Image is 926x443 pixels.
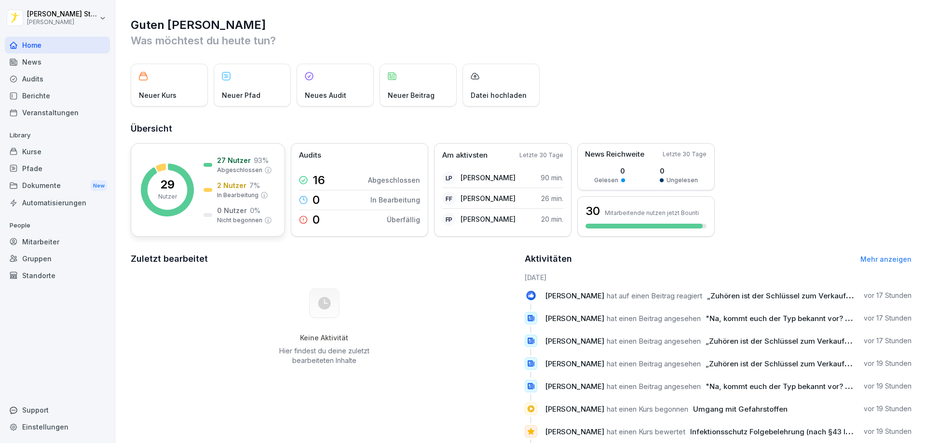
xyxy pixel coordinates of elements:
p: In Bearbeitung [370,195,420,205]
p: vor 17 Stunden [864,313,912,323]
p: vor 19 Stunden [864,427,912,436]
p: 0 [660,166,698,176]
p: Am aktivsten [442,150,488,161]
p: Nutzer [158,192,177,201]
p: 29 [160,179,175,190]
p: Neuer Pfad [222,90,260,100]
p: Hier findest du deine zuletzt bearbeiteten Inhalte [275,346,373,365]
span: hat einen Beitrag angesehen [607,314,701,323]
a: Automatisierungen [5,194,110,211]
div: LP [442,171,456,185]
p: Mitarbeitende nutzen jetzt Bounti [605,209,699,216]
h5: Keine Aktivität [275,334,373,342]
p: Letzte 30 Tage [663,150,707,159]
span: [PERSON_NAME] [545,314,604,323]
p: Library [5,128,110,143]
span: hat einen Beitrag angesehen [607,336,701,346]
p: [PERSON_NAME] Stambolov [27,10,97,18]
div: New [91,180,107,191]
span: [PERSON_NAME] [545,336,604,346]
p: 27 Nutzer [217,155,251,165]
p: In Bearbeitung [217,191,259,200]
a: News [5,54,110,70]
a: Veranstaltungen [5,104,110,121]
span: hat auf einen Beitrag reagiert [607,291,702,300]
p: Audits [299,150,321,161]
p: 0 Nutzer [217,205,247,215]
h2: Übersicht [131,122,912,135]
a: Einstellungen [5,418,110,435]
a: Mehr anzeigen [860,255,912,263]
p: Was möchtest du heute tun? [131,33,912,48]
h1: Guten [PERSON_NAME] [131,17,912,33]
p: vor 19 Stunden [864,404,912,414]
p: [PERSON_NAME] [461,173,516,183]
p: [PERSON_NAME] [461,193,516,203]
h3: 30 [586,203,600,219]
span: hat einen Beitrag angesehen [607,359,701,368]
h2: Aktivitäten [525,252,572,266]
h6: [DATE] [525,272,912,282]
span: Umgang mit Gefahrstoffen [693,404,788,414]
h2: Zuletzt bearbeitet [131,252,518,266]
p: Neues Audit [305,90,346,100]
p: Gelesen [594,176,618,185]
span: [PERSON_NAME] [545,427,604,436]
span: Infektionsschutz Folgebelehrung (nach §43 IfSG) [690,427,861,436]
p: [PERSON_NAME] [461,214,516,224]
p: Abgeschlossen [368,175,420,185]
span: [PERSON_NAME] [545,359,604,368]
p: [PERSON_NAME] [27,19,97,26]
p: 20 min. [541,214,563,224]
span: [PERSON_NAME] [545,382,604,391]
p: 0 % [250,205,260,215]
a: Berichte [5,87,110,104]
p: vor 19 Stunden [864,359,912,368]
p: Letzte 30 Tage [519,151,563,160]
p: Neuer Beitrag [388,90,435,100]
p: People [5,218,110,233]
a: Pfade [5,160,110,177]
a: Gruppen [5,250,110,267]
p: 16 [313,175,325,186]
a: Home [5,37,110,54]
p: vor 17 Stunden [864,291,912,300]
p: Neuer Kurs [139,90,177,100]
p: 0 [313,214,320,226]
div: FP [442,213,456,226]
p: News Reichweite [585,149,644,160]
p: Abgeschlossen [217,166,262,175]
p: 26 min. [541,193,563,203]
p: Nicht begonnen [217,216,262,225]
div: Kurse [5,143,110,160]
a: Mitarbeiter [5,233,110,250]
p: vor 17 Stunden [864,336,912,346]
p: 93 % [254,155,269,165]
span: [PERSON_NAME] [545,404,604,414]
p: vor 19 Stunden [864,381,912,391]
span: hat einen Kurs bewertet [607,427,685,436]
p: 0 [594,166,625,176]
p: 2 Nutzer [217,180,246,190]
p: Überfällig [387,215,420,225]
p: Datei hochladen [471,90,527,100]
p: Ungelesen [667,176,698,185]
a: DokumenteNew [5,177,110,195]
div: Dokumente [5,177,110,195]
div: Support [5,402,110,418]
span: hat einen Kurs begonnen [607,404,688,414]
span: [PERSON_NAME] [545,291,604,300]
span: hat einen Beitrag angesehen [607,382,701,391]
div: FF [442,192,456,205]
p: 90 min. [541,173,563,183]
a: Audits [5,70,110,87]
